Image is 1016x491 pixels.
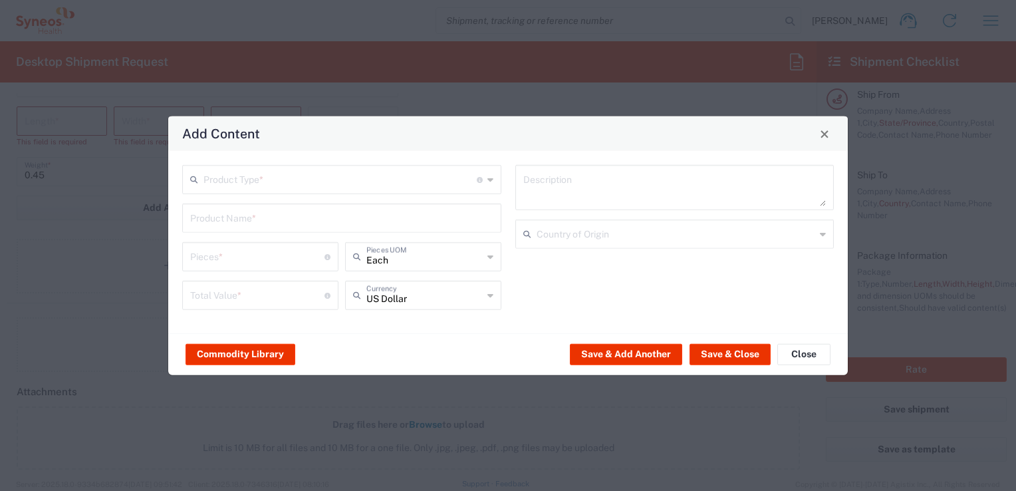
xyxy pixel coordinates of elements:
button: Commodity Library [186,343,295,365]
h4: Add Content [182,124,260,143]
button: Save & Close [690,343,771,365]
button: Close [815,124,834,143]
button: Save & Add Another [570,343,682,365]
button: Close [777,343,830,365]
